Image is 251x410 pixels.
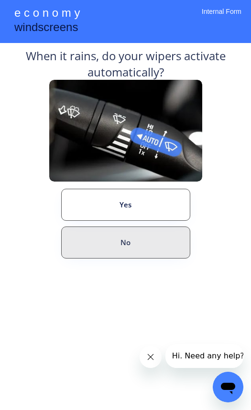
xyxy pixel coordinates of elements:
[61,227,190,259] button: No
[202,7,241,29] div: Internal Form
[213,372,243,402] iframe: Button to launch messaging window
[14,5,80,23] div: e c o n o m y
[7,7,79,16] span: Hi. Need any help?
[165,344,243,368] iframe: Message from company
[49,80,202,182] img: Rain%20Sensor%20Example.png
[61,189,190,221] button: Yes
[9,48,243,80] div: When it rains, do your wipers activate automatically?
[140,346,162,368] iframe: Close message
[14,19,78,38] div: windscreens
